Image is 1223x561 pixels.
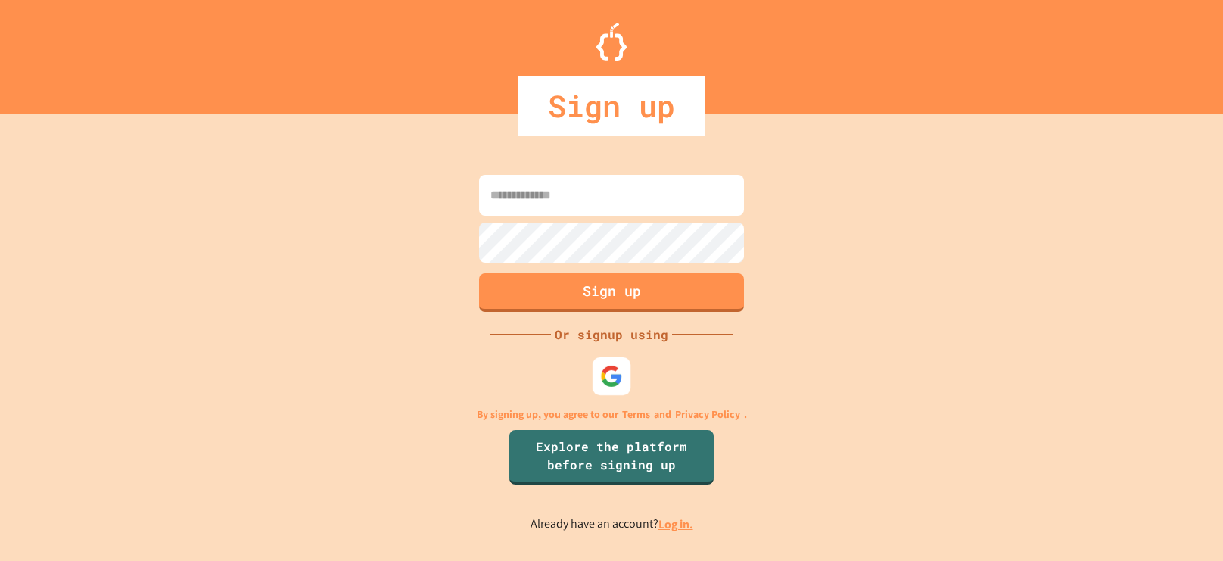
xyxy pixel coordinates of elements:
button: Sign up [479,273,744,312]
p: By signing up, you agree to our and . [477,407,747,422]
a: Log in. [658,516,693,532]
div: Or signup using [551,326,672,344]
a: Terms [622,407,650,422]
p: Already have an account? [531,515,693,534]
img: Logo.svg [596,23,627,61]
a: Privacy Policy [675,407,740,422]
img: google-icon.svg [600,365,623,388]
div: Sign up [518,76,705,136]
a: Explore the platform before signing up [509,430,714,485]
